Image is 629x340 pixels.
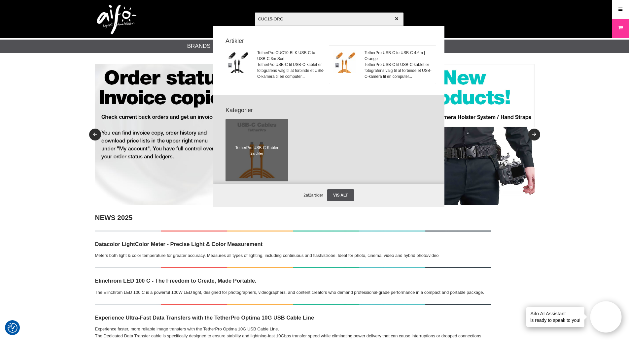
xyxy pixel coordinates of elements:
a: TetherPro CUC10-BLK USB-C to USB-C 3m SortTetherPro USB-C til USB-C-kablet er fotografens valg ti... [222,46,329,84]
a: TetherPro USB-C to USB-C 4.6m | OrangeTetherPro USB-C til USB-C-kablet er fotografens valg til at... [329,46,436,84]
span: TetherPro USB-C til USB-C-kablet er fotografens valg til at forbinde et USB-C-kamera til en compu... [257,62,324,79]
span: artikler [311,193,323,198]
span: af [306,193,309,198]
img: tt-cuc15-org-tetherpro-01.jpg [333,50,356,73]
img: Revisit consent button [8,323,17,333]
span: TetherPro USB-C til USB-C-kablet er fotografens valg til at forbinde et USB-C-kamera til en compu... [365,62,432,79]
span: TetherPro USB-C Kabler [235,145,278,151]
strong: Kategorier [222,106,436,115]
span: TetherPro CUC10-BLK USB-C to USB-C 3m Sort [257,50,324,62]
span: TetherPro USB-C to USB-C 4.6m | Orange [365,50,432,62]
button: Samtykkepræferencer [8,322,17,334]
span: 2 [235,151,278,156]
a: Vis alt [327,189,354,201]
input: Søg efter produkter... [255,7,403,30]
img: tt-cuc15-blk-tetherpro.jpg [226,50,249,73]
span: 2 [303,193,306,198]
a: Brands [187,42,211,50]
strong: Artikler [222,37,436,46]
img: logo.png [97,5,136,35]
span: 2 [309,193,311,198]
span: artikler [253,151,263,155]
